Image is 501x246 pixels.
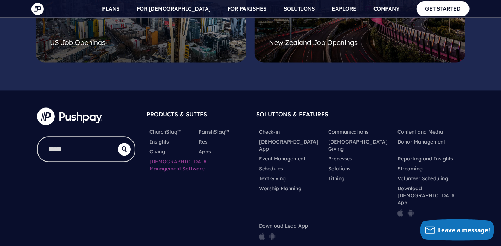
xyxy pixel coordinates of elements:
[259,128,280,135] a: Check-in
[259,155,305,162] a: Event Management
[397,138,445,145] a: Donor Management
[199,138,209,145] a: Resi
[328,128,369,135] a: Communications
[397,165,423,172] a: Streaming
[269,232,276,240] img: pp_icon_gplay.png
[328,165,350,172] a: Solutions
[259,138,323,152] a: [DEMOGRAPHIC_DATA] App
[397,175,448,182] a: Volunteer Scheduling
[328,175,344,182] a: Tithing
[149,148,165,155] a: Giving
[259,232,265,240] img: pp_icon_appstore.png
[149,158,209,172] a: [DEMOGRAPHIC_DATA] Management Software
[438,226,490,234] span: Leave a message!
[397,128,443,135] a: Content and Media
[328,138,392,152] a: [DEMOGRAPHIC_DATA] Giving
[256,107,464,124] h6: SOLUTIONS & FEATURES
[256,221,325,244] li: Download Lead App
[147,107,245,124] h6: PRODUCTS & SUITES
[149,138,169,145] a: Insights
[199,128,229,135] a: ParishStaq™
[50,38,105,47] span: US Job Openings
[417,1,470,16] a: GET STARTED
[408,209,414,217] img: pp_icon_gplay.png
[397,209,403,217] img: pp_icon_appstore.png
[259,165,283,172] a: Schedules
[149,128,181,135] a: ChurchStaq™
[395,183,464,221] li: Download [DEMOGRAPHIC_DATA] App
[328,155,352,162] a: Processes
[199,148,211,155] a: Apps
[259,175,286,182] a: Text Giving
[397,155,453,162] a: Reporting and Insights
[259,185,301,192] a: Worship Planning
[420,219,494,241] button: Leave a message!
[269,38,358,47] span: New Zealand Job Openings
